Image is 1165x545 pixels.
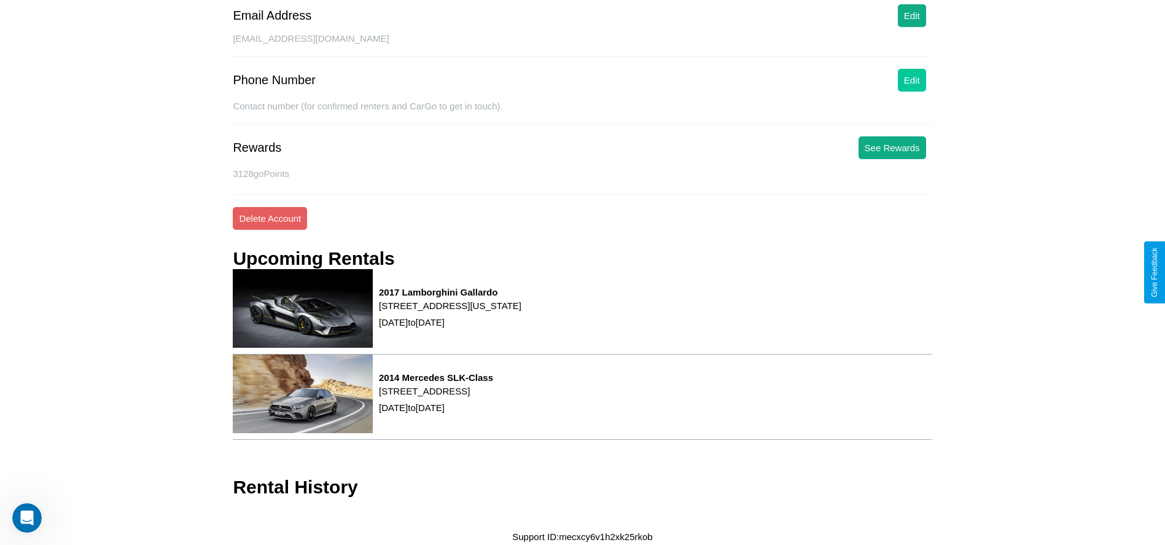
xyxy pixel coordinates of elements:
p: [DATE] to [DATE] [379,399,493,416]
h3: 2014 Mercedes SLK-Class [379,372,493,383]
div: Email Address [233,9,311,23]
p: [STREET_ADDRESS][US_STATE] [379,297,521,314]
div: Rewards [233,141,281,155]
button: Delete Account [233,207,307,230]
iframe: Intercom live chat [12,503,42,533]
p: 3128 goPoints [233,165,932,182]
p: [STREET_ADDRESS] [379,383,493,399]
h3: Rental History [233,477,357,498]
img: rental [233,269,373,348]
button: Edit [898,69,926,92]
h3: 2017 Lamborghini Gallardo [379,287,521,297]
div: Phone Number [233,73,316,87]
div: Give Feedback [1150,248,1159,297]
p: [DATE] to [DATE] [379,314,521,331]
button: See Rewards [859,136,926,159]
img: rental [233,355,373,433]
div: Contact number (for confirmed renters and CarGo to get in touch). [233,101,932,124]
button: Edit [898,4,926,27]
h3: Upcoming Rentals [233,248,394,269]
p: Support ID: mecxcy6v1h2xk25rkob [512,528,652,545]
div: [EMAIL_ADDRESS][DOMAIN_NAME] [233,33,932,57]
